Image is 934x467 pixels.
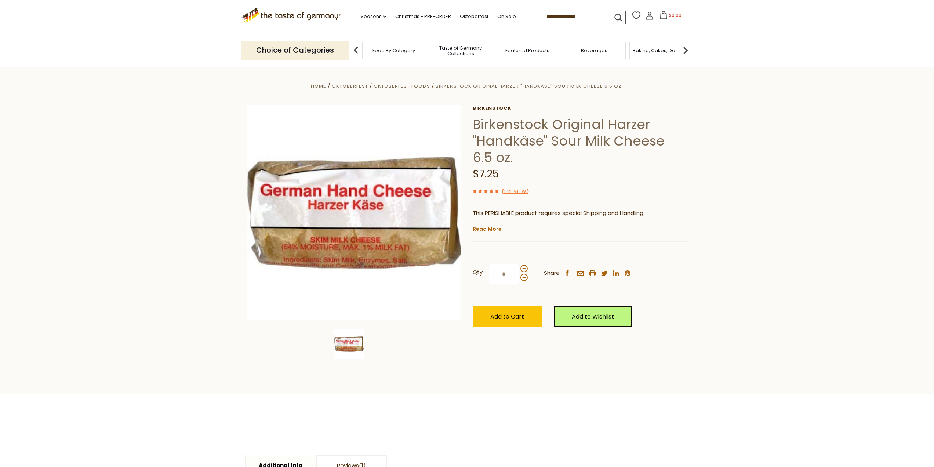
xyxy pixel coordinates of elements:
a: Read More [473,225,502,233]
img: Birkenstock Original Harzer Sour Milk Cheese [334,329,364,359]
strong: Qty: [473,268,484,277]
span: ( ) [502,188,529,195]
img: previous arrow [349,43,363,58]
a: Taste of Germany Collections [431,45,490,56]
span: Add to Cart [490,312,524,321]
a: Featured Products [505,48,549,53]
button: $0.00 [655,11,686,22]
a: Seasons [361,12,386,21]
img: next arrow [678,43,693,58]
a: Food By Category [372,48,415,53]
p: This PERISHABLE product requires special Shipping and Handling [473,209,687,218]
a: Baking, Cakes, Desserts [633,48,690,53]
a: Add to Wishlist [554,306,632,327]
a: Birkenstock Original Harzer "Handkäse" Sour Milk Cheese 6.5 oz. [436,83,623,90]
a: Oktoberfest [332,83,368,90]
h1: Birkenstock Original Harzer "Handkäse" Sour Milk Cheese 6.5 oz. [473,116,687,166]
button: Add to Cart [473,306,542,327]
li: We will ship this product in heat-protective packaging and ice. [480,223,687,233]
a: Oktoberfest Foods [374,83,430,90]
span: $7.25 [473,167,499,181]
p: Choice of Categories [241,41,349,59]
a: On Sale [497,12,516,21]
input: Qty: [489,264,519,284]
a: Birkenstock [473,105,687,111]
img: Birkenstock Original Harzer Sour Milk Cheese [247,105,462,320]
a: 1 Review [504,188,527,195]
span: Share: [544,269,561,278]
a: Home [311,83,326,90]
a: Beverages [581,48,607,53]
a: Christmas - PRE-ORDER [395,12,451,21]
span: $0.00 [669,12,682,18]
a: Oktoberfest [460,12,488,21]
